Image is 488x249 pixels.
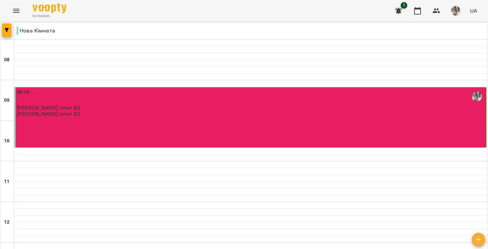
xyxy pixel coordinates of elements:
p: [PERSON_NAME] іспит В2 [17,111,80,117]
label: 09:10 [17,89,29,96]
span: UA [470,7,477,14]
h6: 10 [4,137,9,145]
button: Menu [8,3,24,19]
h6: 08 [4,56,9,64]
h6: 12 [4,219,9,226]
h6: 11 [4,178,9,185]
h6: 09 [4,97,9,104]
span: For Business [33,14,66,18]
img: 23b19a708ca7626d3d57947eddedb384.jpeg [451,6,461,16]
img: Voopty Logo [33,3,66,13]
span: [PERSON_NAME] іспит В2 [17,105,80,111]
button: Створити урок [472,233,485,246]
span: 1 [401,2,407,9]
p: Нова Кімната [17,27,55,35]
button: UA [467,4,480,17]
img: Євгенія [472,91,482,101]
